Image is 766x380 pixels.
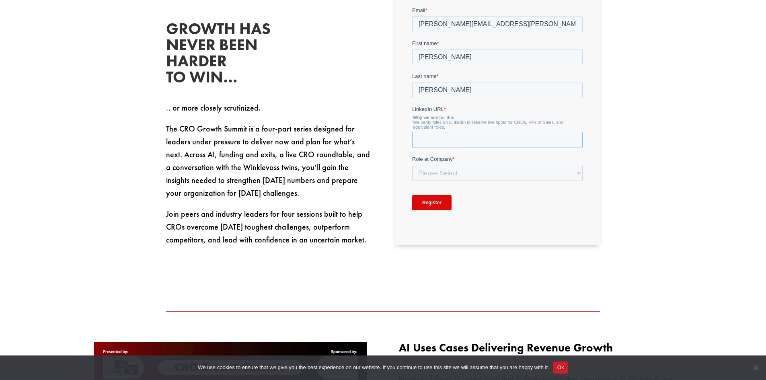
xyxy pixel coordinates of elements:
span: AI Uses Cases Delivering Revenue Growth [399,341,613,355]
h2: Growth has never been harder to win… [166,21,287,89]
span: Join peers and industry leaders for four sessions built to help CROs overcome [DATE] toughest cha... [166,209,366,245]
span: No [752,364,760,372]
span: We use cookies to ensure that we give you the best experience on our website. If you continue to ... [198,364,549,372]
span: .. or more closely scrutinized. [166,103,261,113]
button: Ok [553,362,568,374]
iframe: Form 0 [412,6,583,232]
span: The CRO Growth Summit is a four-part series designed for leaders under pressure to deliver now an... [166,123,370,198]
